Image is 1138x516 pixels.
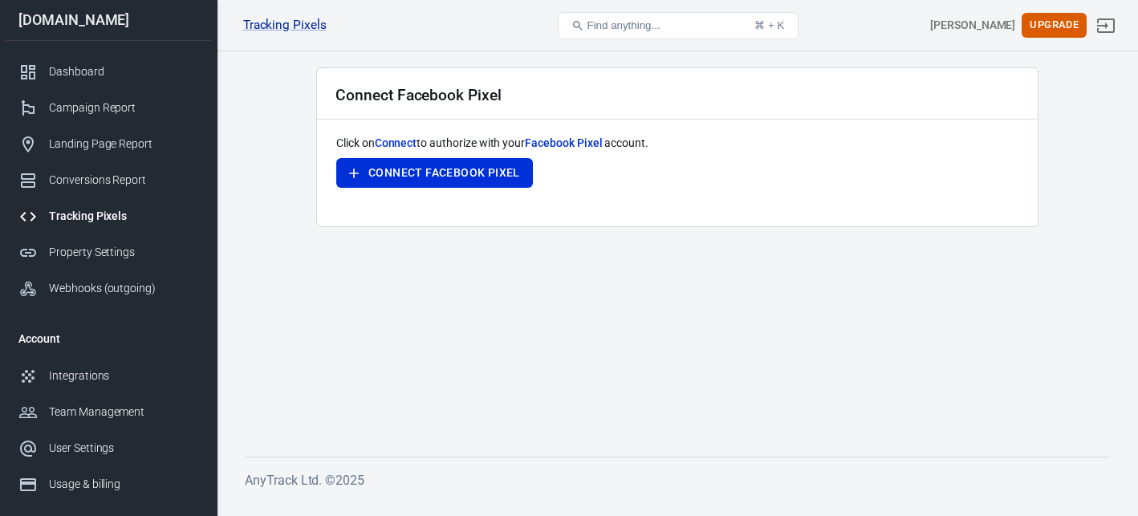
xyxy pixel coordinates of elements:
a: User Settings [6,430,211,466]
div: [DOMAIN_NAME] [6,13,211,27]
div: Landing Page Report [49,136,198,152]
a: Webhooks (outgoing) [6,270,211,307]
span: Find anything... [587,19,660,31]
a: Campaign Report [6,90,211,126]
div: Campaign Report [49,100,198,116]
div: Integrations [49,368,198,384]
div: Conversions Report [49,172,198,189]
a: Team Management [6,394,211,430]
div: User Settings [49,440,198,457]
span: Facebook Pixel [525,136,602,149]
a: Tracking Pixels [243,17,327,34]
h6: AnyTrack Ltd. © 2025 [245,470,1110,490]
a: Usage & billing [6,466,211,502]
button: Find anything...⌘ + K [558,12,799,39]
div: Account id: g46cuSUk [930,17,1015,34]
div: Dashboard [49,63,198,80]
button: Connect Facebook Pixel [336,158,533,188]
span: Connect [375,136,417,149]
a: Sign out [1087,6,1125,45]
a: Integrations [6,358,211,394]
div: Webhooks (outgoing) [49,280,198,297]
a: Tracking Pixels [6,198,211,234]
a: Property Settings [6,234,211,270]
div: ⌘ + K [754,19,784,31]
button: Upgrade [1022,13,1087,38]
div: Team Management [49,404,198,421]
div: Usage & billing [49,476,198,493]
div: Property Settings [49,244,198,261]
p: Click on to authorize with your account. [336,135,1018,152]
a: Landing Page Report [6,126,211,162]
a: Conversions Report [6,162,211,198]
h2: Connect Facebook Pixel [335,87,502,104]
a: Dashboard [6,54,211,90]
div: Tracking Pixels [49,208,198,225]
li: Account [6,319,211,358]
